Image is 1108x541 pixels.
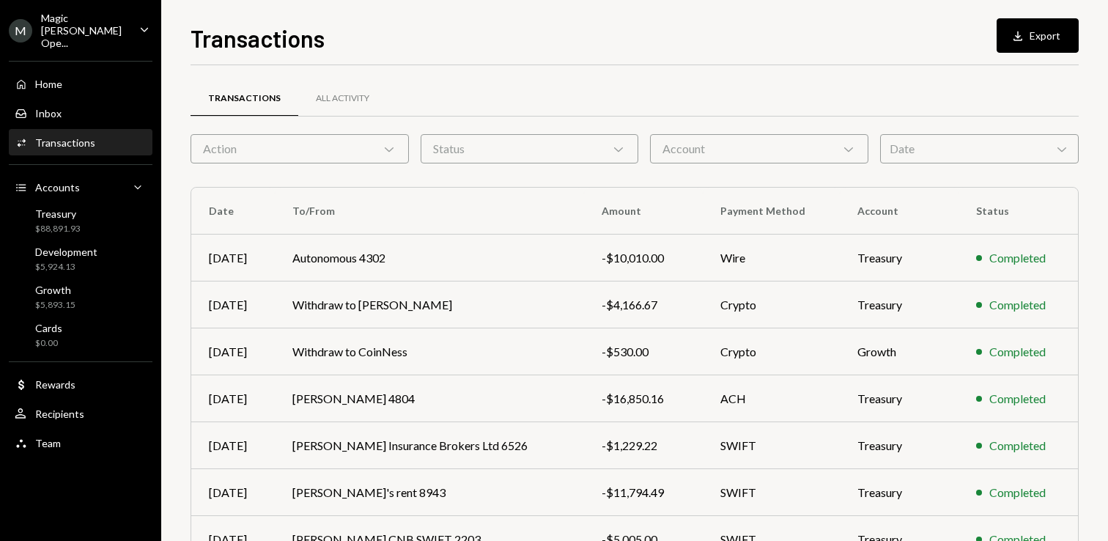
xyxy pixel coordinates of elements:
[602,296,685,314] div: -$4,166.67
[703,328,840,375] td: Crypto
[35,322,62,334] div: Cards
[275,422,584,469] td: [PERSON_NAME] Insurance Brokers Ltd 6526
[191,188,275,235] th: Date
[275,375,584,422] td: [PERSON_NAME] 4804
[9,174,152,200] a: Accounts
[35,181,80,194] div: Accounts
[602,484,685,501] div: -$11,794.49
[35,207,81,220] div: Treasury
[275,469,584,516] td: [PERSON_NAME]'s rent 8943
[840,235,958,281] td: Treasury
[35,437,61,449] div: Team
[35,223,81,235] div: $88,891.93
[840,375,958,422] td: Treasury
[997,18,1079,53] button: Export
[9,203,152,238] a: Treasury$88,891.93
[989,437,1046,454] div: Completed
[989,343,1046,361] div: Completed
[602,249,685,267] div: -$10,010.00
[840,422,958,469] td: Treasury
[421,134,639,163] div: Status
[209,390,257,408] div: [DATE]
[209,343,257,361] div: [DATE]
[275,235,584,281] td: Autonomous 4302
[9,70,152,97] a: Home
[35,246,97,258] div: Development
[35,136,95,149] div: Transactions
[275,281,584,328] td: Withdraw to [PERSON_NAME]
[9,19,32,43] div: M
[9,430,152,456] a: Team
[298,80,387,117] a: All Activity
[703,375,840,422] td: ACH
[840,188,958,235] th: Account
[9,400,152,427] a: Recipients
[316,92,369,105] div: All Activity
[703,188,840,235] th: Payment Method
[275,328,584,375] td: Withdraw to CoinNess
[9,279,152,314] a: Growth$5,893.15
[703,422,840,469] td: SWIFT
[989,249,1046,267] div: Completed
[584,188,703,235] th: Amount
[989,390,1046,408] div: Completed
[880,134,1079,163] div: Date
[209,296,257,314] div: [DATE]
[9,100,152,126] a: Inbox
[191,23,325,53] h1: Transactions
[602,437,685,454] div: -$1,229.22
[989,296,1046,314] div: Completed
[959,188,1078,235] th: Status
[35,299,75,312] div: $5,893.15
[9,371,152,397] a: Rewards
[703,235,840,281] td: Wire
[41,12,128,49] div: Magic [PERSON_NAME] Ope...
[209,437,257,454] div: [DATE]
[35,261,97,273] div: $5,924.13
[703,469,840,516] td: SWIFT
[209,484,257,501] div: [DATE]
[191,80,298,117] a: Transactions
[9,129,152,155] a: Transactions
[209,249,257,267] div: [DATE]
[35,284,75,296] div: Growth
[9,241,152,276] a: Development$5,924.13
[275,188,584,235] th: To/From
[840,469,958,516] td: Treasury
[9,317,152,353] a: Cards$0.00
[602,343,685,361] div: -$530.00
[35,408,84,420] div: Recipients
[602,390,685,408] div: -$16,850.16
[208,92,281,105] div: Transactions
[191,134,409,163] div: Action
[35,337,62,350] div: $0.00
[650,134,868,163] div: Account
[989,484,1046,501] div: Completed
[35,107,62,119] div: Inbox
[35,78,62,90] div: Home
[703,281,840,328] td: Crypto
[840,328,958,375] td: Growth
[35,378,75,391] div: Rewards
[840,281,958,328] td: Treasury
